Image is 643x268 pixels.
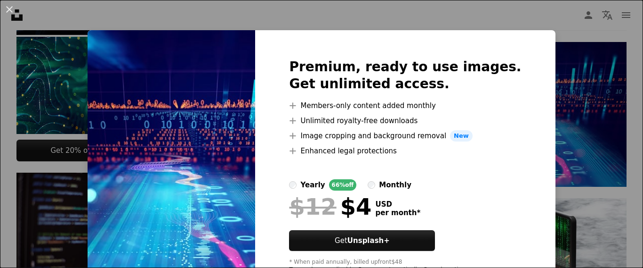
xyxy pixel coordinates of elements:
h2: Premium, ready to use images. Get unlimited access. [289,59,521,92]
li: Unlimited royalty-free downloads [289,115,521,126]
span: per month * [375,209,420,217]
span: $12 [289,194,336,219]
button: GetUnsplash+ [289,230,435,251]
div: $4 [289,194,371,219]
input: monthly [368,181,375,189]
span: New [450,130,473,142]
strong: Unsplash+ [347,236,390,245]
li: Enhanced legal protections [289,145,521,157]
span: USD [375,200,420,209]
div: 66% off [329,179,357,191]
div: yearly [300,179,325,191]
input: yearly66%off [289,181,297,189]
li: Image cropping and background removal [289,130,521,142]
div: monthly [379,179,411,191]
li: Members-only content added monthly [289,100,521,111]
